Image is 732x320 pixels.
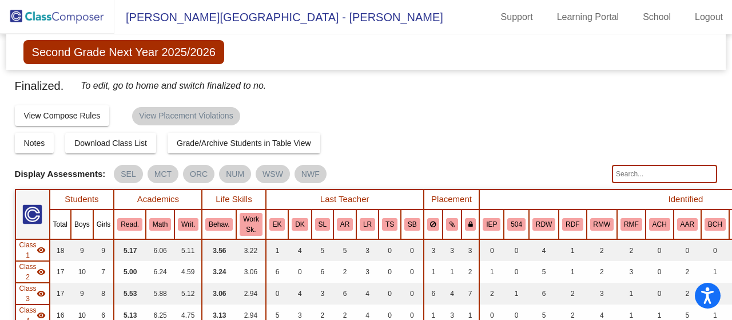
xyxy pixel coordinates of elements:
td: 18 [50,239,71,261]
td: 2 [587,261,618,283]
td: 3 [617,261,646,283]
span: Class 3 [19,283,37,304]
td: Barbara Brandon - No Class Name [15,239,50,261]
span: Notes [24,139,45,148]
span: View Compose Rules [24,111,101,120]
button: Writ. [178,218,198,231]
td: 7 [462,283,480,305]
td: 3 [424,239,443,261]
td: 5 [529,261,559,283]
th: Students [50,189,114,210]
td: 8 [93,283,114,305]
td: 17 [50,261,71,283]
td: 5.88 [146,283,174,305]
td: 0 [379,261,401,283]
button: RMW [590,218,614,231]
td: 4 [529,239,559,261]
td: 1 [424,261,443,283]
td: 7 [93,261,114,283]
td: 5.17 [114,239,146,261]
button: RMF [620,218,642,231]
mat-chip: NUM [219,165,251,183]
span: [PERSON_NAME][GEOGRAPHIC_DATA] - [PERSON_NAME] [114,8,443,26]
button: Math [149,218,171,231]
th: Life Skills [202,189,265,210]
td: 3 [443,239,462,261]
th: 504 Plan [504,210,529,239]
td: 0 [379,283,401,305]
td: 5.11 [174,239,202,261]
td: 4 [356,283,379,305]
td: 0 [401,261,424,283]
td: 3 [312,283,333,305]
th: Aileen Rauf [333,210,356,239]
button: AR [337,218,353,231]
th: Keep with teacher [462,210,480,239]
button: RDF [562,218,583,231]
td: 3.22 [236,239,265,261]
td: 2 [333,261,356,283]
td: 9 [71,283,93,305]
td: 0 [701,239,729,261]
input: Search... [612,165,717,183]
a: School [634,8,680,26]
th: Absenteeism - Chronic [646,210,674,239]
td: 6.06 [146,239,174,261]
td: 5.53 [114,283,146,305]
td: 1 [701,283,729,305]
th: Boys [71,210,93,239]
td: 10 [71,261,93,283]
button: SL [315,218,330,231]
td: 3.56 [202,239,236,261]
span: Finalized. [15,77,64,95]
td: 0 [646,261,674,283]
button: ACH [649,218,670,231]
mat-chip: NWF [295,165,327,183]
mat-icon: visibility [37,267,46,276]
td: Elissa Keruskie - No Class Name [15,261,50,283]
button: SB [404,218,420,231]
td: 1 [617,283,646,305]
td: 0 [504,239,529,261]
th: RTI - Reading Focus [559,210,586,239]
button: 504 [507,218,526,231]
td: 2 [617,239,646,261]
td: 1 [443,261,462,283]
td: 5 [333,239,356,261]
button: Behav. [205,218,233,231]
td: 3.06 [202,283,236,305]
button: AAR [677,218,698,231]
mat-chip: WSW [256,165,290,183]
td: 9 [71,239,93,261]
th: Academics [114,189,202,210]
th: Keep away students [424,210,443,239]
button: RDW [532,218,555,231]
th: Total [50,210,71,239]
td: Laura Rufa - No Class Name [15,283,50,305]
a: Support [492,8,542,26]
td: 0 [266,283,289,305]
td: 2 [587,239,618,261]
td: 4 [288,283,311,305]
td: 3 [587,283,618,305]
mat-icon: visibility [37,246,46,255]
button: BCH [705,218,726,231]
mat-chip: ORC [183,165,214,183]
span: Class 1 [19,240,37,260]
td: 0 [401,283,424,305]
td: 6 [266,261,289,283]
a: Logout [686,8,732,26]
th: Tina Schlegel [379,210,401,239]
button: LR [360,218,375,231]
th: Sophie Looney [312,210,333,239]
th: Girls [93,210,114,239]
td: 0 [379,239,401,261]
td: 0 [674,239,701,261]
span: Class 2 [19,262,37,282]
th: RTI - Reading Watch [529,210,559,239]
td: 17 [50,283,71,305]
td: 6.24 [146,261,174,283]
mat-chip: SEL [114,165,142,183]
td: 0 [504,261,529,283]
th: Skyla Bryan [401,210,424,239]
